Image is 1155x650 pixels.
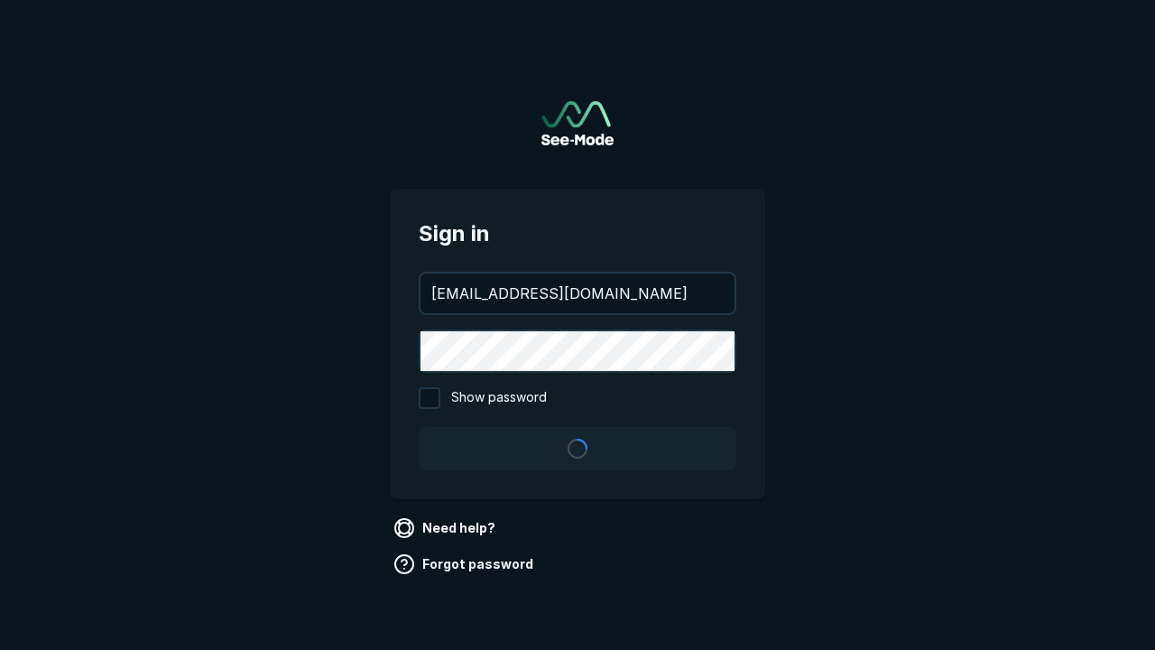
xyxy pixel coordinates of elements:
span: Show password [451,387,547,409]
a: Need help? [390,514,503,543]
a: Forgot password [390,550,541,579]
img: See-Mode Logo [541,101,614,145]
input: your@email.com [420,274,735,313]
a: Go to sign in [541,101,614,145]
span: Sign in [419,218,736,250]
